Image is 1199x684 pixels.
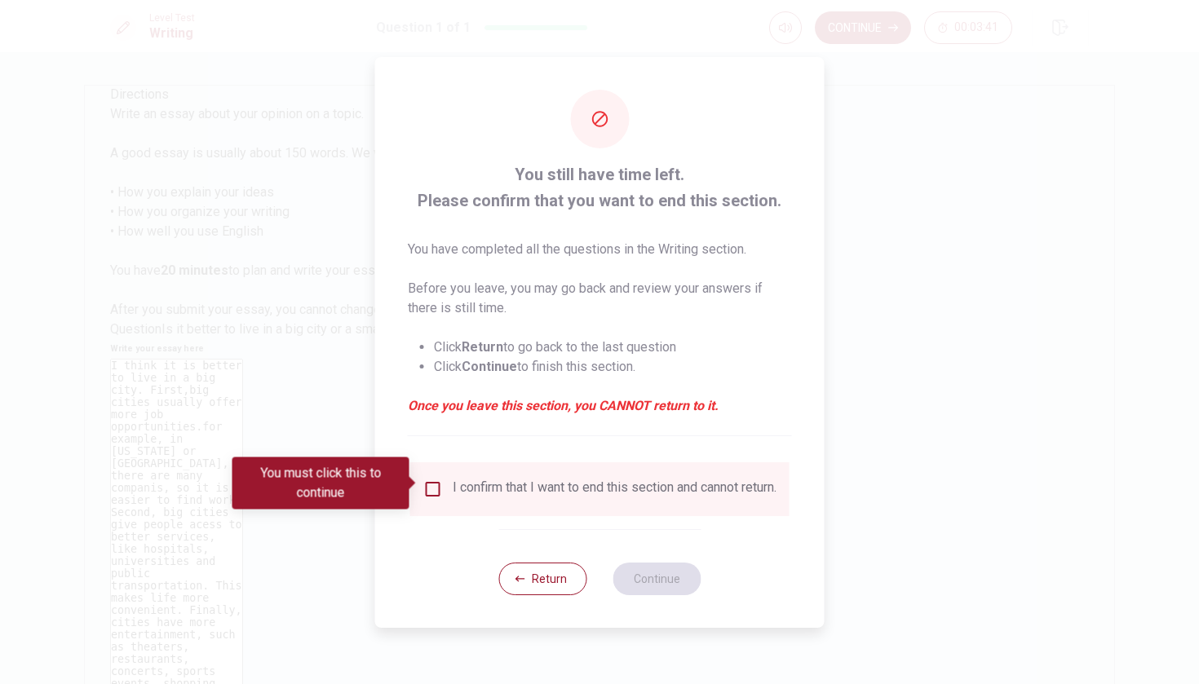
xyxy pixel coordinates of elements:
em: Once you leave this section, you CANNOT return to it. [408,396,792,416]
p: Before you leave, you may go back and review your answers if there is still time. [408,279,792,318]
strong: Return [462,339,503,355]
li: Click to finish this section. [434,357,792,377]
li: Click to go back to the last question [434,338,792,357]
div: I confirm that I want to end this section and cannot return. [453,479,776,499]
button: Return [498,563,586,595]
div: You must click this to continue [232,457,409,510]
p: You have completed all the questions in the Writing section. [408,240,792,259]
strong: Continue [462,359,517,374]
span: You still have time left. Please confirm that you want to end this section. [408,161,792,214]
span: You must click this to continue [423,479,443,499]
button: Continue [613,563,701,595]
